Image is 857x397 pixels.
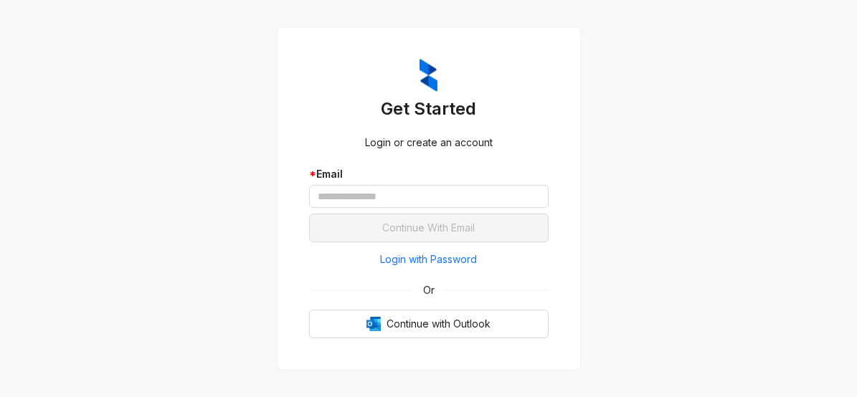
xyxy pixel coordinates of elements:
span: Or [413,282,445,298]
button: OutlookContinue with Outlook [309,310,549,338]
button: Continue With Email [309,214,549,242]
img: Outlook [366,317,381,331]
span: Login with Password [380,252,477,267]
h3: Get Started [309,97,549,120]
button: Login with Password [309,248,549,271]
img: ZumaIcon [420,59,437,92]
div: Login or create an account [309,135,549,150]
span: Continue with Outlook [387,316,491,332]
div: Email [309,166,549,182]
